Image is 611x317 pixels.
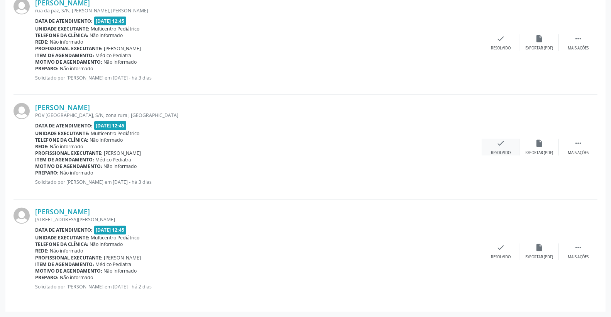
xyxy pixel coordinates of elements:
div: Resolvido [491,46,511,51]
span: Multicentro Pediátrico [91,235,140,241]
b: Unidade executante: [35,25,90,32]
b: Profissional executante: [35,45,103,52]
span: Multicentro Pediátrico [91,130,140,137]
div: rua da paz, S/N, [PERSON_NAME], [PERSON_NAME] [35,7,482,14]
i:  [574,244,582,252]
span: Não informado [104,59,137,65]
b: Motivo de agendamento: [35,163,102,170]
b: Preparo: [35,170,59,176]
p: Solicitado por [PERSON_NAME] em [DATE] - há 3 dias [35,75,482,81]
i: insert_drive_file [535,139,544,147]
span: Não informado [60,65,93,72]
span: Médico Pediatra [96,261,132,268]
span: Multicentro Pediátrico [91,25,140,32]
span: Não informado [104,268,137,275]
a: [PERSON_NAME] [35,103,90,112]
div: [STREET_ADDRESS][PERSON_NAME] [35,217,482,223]
span: Não informado [50,248,83,254]
span: [PERSON_NAME] [104,45,141,52]
b: Data de atendimento: [35,122,93,129]
p: Solicitado por [PERSON_NAME] em [DATE] - há 2 dias [35,284,482,290]
i:  [574,139,582,147]
b: Item de agendamento: [35,52,94,59]
b: Unidade executante: [35,235,90,241]
div: Exportar (PDF) [526,255,553,260]
div: Resolvido [491,150,511,156]
img: img [14,103,30,119]
b: Preparo: [35,275,59,281]
span: Não informado [90,137,123,143]
span: Médico Pediatra [96,52,132,59]
span: Não informado [90,241,123,248]
b: Data de atendimento: [35,227,93,234]
span: [DATE] 12:45 [94,17,127,25]
b: Profissional executante: [35,150,103,157]
span: Não informado [90,32,123,39]
div: Mais ações [568,46,589,51]
b: Data de atendimento: [35,18,93,24]
span: [PERSON_NAME] [104,255,141,261]
b: Rede: [35,39,49,45]
span: [DATE] 12:45 [94,121,127,130]
i: check [497,34,505,43]
span: Não informado [50,143,83,150]
span: Não informado [60,275,93,281]
i: insert_drive_file [535,244,544,252]
b: Telefone da clínica: [35,241,88,248]
b: Profissional executante: [35,255,103,261]
i: insert_drive_file [535,34,544,43]
b: Unidade executante: [35,130,90,137]
i:  [574,34,582,43]
b: Motivo de agendamento: [35,268,102,275]
i: check [497,139,505,147]
span: Não informado [60,170,93,176]
div: Exportar (PDF) [526,46,553,51]
div: POV [GEOGRAPHIC_DATA], S/N, zona rural, [GEOGRAPHIC_DATA] [35,112,482,119]
img: img [14,208,30,224]
b: Telefone da clínica: [35,137,88,143]
div: Exportar (PDF) [526,150,553,156]
a: [PERSON_NAME] [35,208,90,216]
p: Solicitado por [PERSON_NAME] em [DATE] - há 3 dias [35,179,482,186]
b: Rede: [35,143,49,150]
div: Mais ações [568,255,589,260]
i: check [497,244,505,252]
b: Telefone da clínica: [35,32,88,39]
div: Mais ações [568,150,589,156]
span: Não informado [104,163,137,170]
span: Médico Pediatra [96,157,132,163]
span: Não informado [50,39,83,45]
span: [DATE] 12:45 [94,226,127,235]
span: [PERSON_NAME] [104,150,141,157]
b: Motivo de agendamento: [35,59,102,65]
b: Item de agendamento: [35,261,94,268]
b: Item de agendamento: [35,157,94,163]
b: Preparo: [35,65,59,72]
b: Rede: [35,248,49,254]
div: Resolvido [491,255,511,260]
